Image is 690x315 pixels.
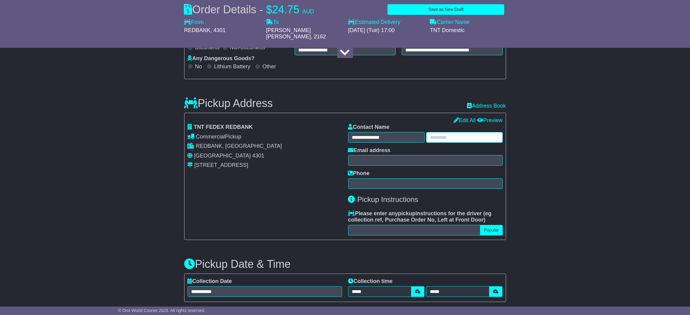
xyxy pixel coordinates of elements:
span: pickup [398,210,416,216]
div: [DATE] (Tue) 17:00 [348,27,424,34]
label: Collection time [348,278,393,285]
span: Commercial [196,134,225,140]
a: Edit All [453,117,476,123]
a: Preview [477,117,502,123]
label: Any Dangerous Goods? [188,55,255,62]
span: Pickup Instructions [357,195,418,203]
label: Email address [348,147,391,154]
span: REDBANK [184,27,211,33]
label: To [266,19,279,26]
label: Phone [348,170,370,177]
a: Address Book [467,103,506,109]
button: Save as New Draft [388,4,504,15]
div: TNT Domestic [430,27,506,34]
span: [GEOGRAPHIC_DATA] [194,153,251,159]
label: Lithium Battery [214,63,250,70]
span: AUD [302,8,314,15]
span: REDBANK, [GEOGRAPHIC_DATA] [196,143,282,149]
label: Estimated Delivery [348,19,424,26]
label: Carrier Name [430,19,470,26]
label: Please enter any instructions for the driver ( ) [348,210,503,223]
h3: Pickup Address [184,97,273,109]
label: Collection Date [188,278,232,285]
span: [PERSON_NAME] [PERSON_NAME] [266,27,311,40]
span: 24.75 [272,3,299,16]
h3: Pickup Date & Time [184,258,506,270]
span: eg collection ref, Purchase Order No, Left at Front Door [348,210,492,223]
span: , 2162 [311,34,326,40]
button: Popular [480,225,502,235]
span: TNT FEDEX REDBANK [194,124,253,130]
span: $ [266,3,272,16]
label: Other [263,63,276,70]
span: , 4301 [211,27,226,33]
span: © One World Courier 2025. All rights reserved. [118,308,205,313]
span: 4301 [252,153,264,159]
div: Pickup [188,134,342,140]
label: No [195,63,202,70]
label: From [184,19,204,26]
label: Contact Name [348,124,390,131]
div: [STREET_ADDRESS] [195,162,248,169]
div: Order Details - [184,3,314,16]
